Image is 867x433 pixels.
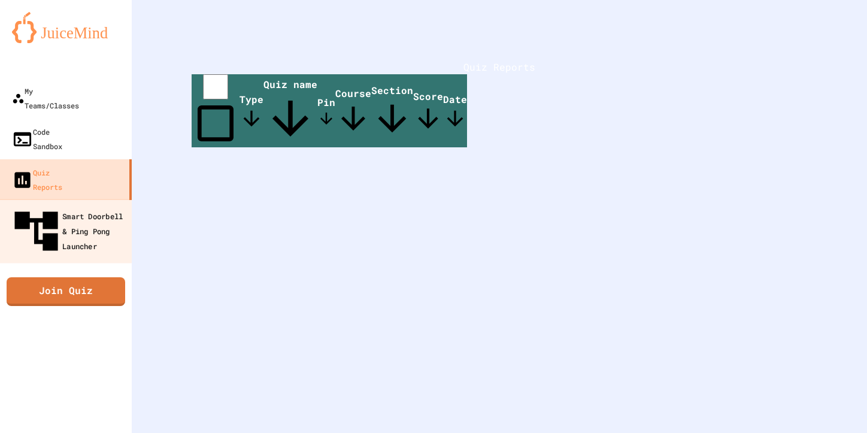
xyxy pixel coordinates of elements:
div: My Teams/Classes [12,84,79,113]
span: Pin [317,96,335,128]
span: Date [443,93,467,131]
a: Join Quiz [7,277,125,306]
span: Score [413,90,443,134]
div: Quiz Reports [12,165,62,194]
span: Quiz name [263,78,317,146]
div: Smart Doorbell & Ping Pong Launcher [10,205,129,258]
span: Type [240,93,263,131]
img: logo-orange.svg [12,12,120,43]
span: Section [371,84,413,140]
input: select all desserts [203,74,228,99]
div: Code Sandbox [12,125,62,153]
h1: Quiz Reports [192,60,807,74]
span: Course [335,87,371,137]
